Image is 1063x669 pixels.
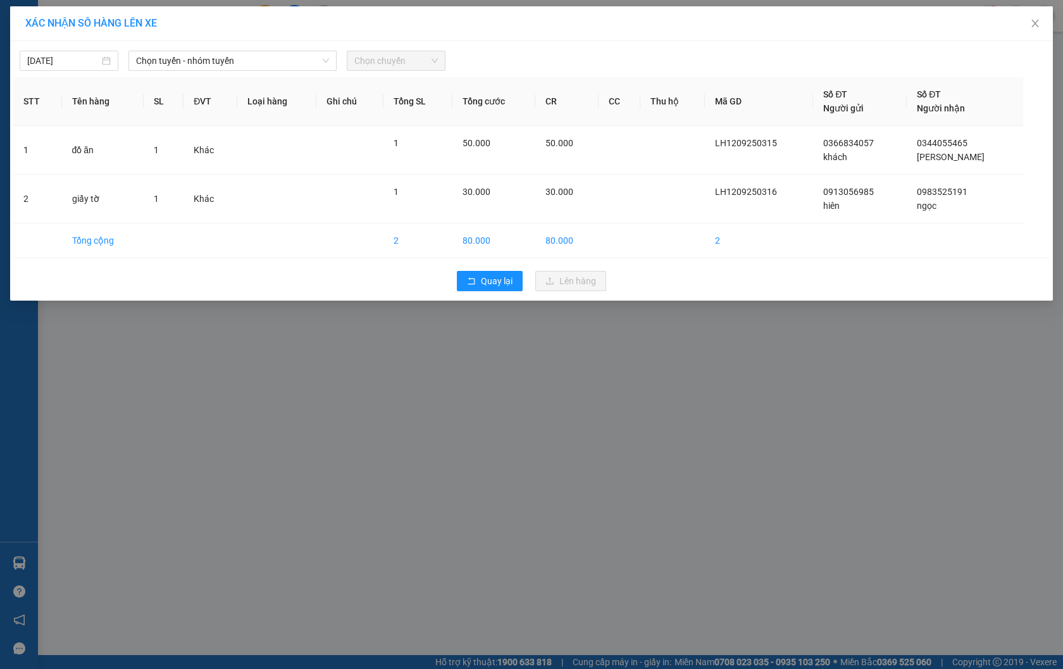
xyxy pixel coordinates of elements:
td: 80.000 [535,223,599,258]
td: 2 [383,223,453,258]
td: giấy tờ [62,175,144,223]
th: Tên hàng [62,77,144,126]
span: close [1030,18,1040,28]
th: Tổng cước [452,77,535,126]
td: 1 [13,126,62,175]
th: SL [144,77,183,126]
span: 1 [154,194,159,204]
td: Khác [183,175,237,223]
span: Số ĐT [917,89,941,99]
span: hiên [823,201,840,211]
th: ĐVT [183,77,237,126]
th: Ghi chú [316,77,383,126]
th: Loại hàng [237,77,316,126]
span: 0913056985 [823,187,874,197]
th: CC [599,77,640,126]
span: 1 [394,138,399,148]
span: ngọc [917,201,936,211]
span: XÁC NHẬN SỐ HÀNG LÊN XE [25,17,157,29]
span: [PERSON_NAME] [917,152,985,162]
span: khách [823,152,847,162]
input: 12/09/2025 [27,54,99,68]
span: 1 [154,145,159,155]
span: LH1209250316 [715,187,777,197]
span: down [322,57,330,65]
span: 0366834057 [823,138,874,148]
span: Số ĐT [823,89,847,99]
span: Người nhận [917,103,965,113]
span: 30.000 [545,187,573,197]
span: 1 [394,187,399,197]
span: 0983525191 [917,187,967,197]
td: 2 [13,175,62,223]
span: Chọn chuyến [354,51,438,70]
td: 80.000 [452,223,535,258]
th: CR [535,77,599,126]
span: Quay lại [481,274,513,288]
th: STT [13,77,62,126]
span: 0344055465 [917,138,967,148]
button: uploadLên hàng [535,271,606,291]
span: 50.000 [463,138,490,148]
span: Người gửi [823,103,864,113]
td: Khác [183,126,237,175]
td: 2 [705,223,814,258]
td: đồ ăn [62,126,144,175]
span: Chọn tuyến - nhóm tuyến [136,51,329,70]
span: LH1209250315 [715,138,777,148]
span: rollback [467,277,476,287]
th: Mã GD [705,77,814,126]
button: Close [1017,6,1053,42]
th: Thu hộ [640,77,705,126]
button: rollbackQuay lại [457,271,523,291]
span: 50.000 [545,138,573,148]
th: Tổng SL [383,77,453,126]
span: 30.000 [463,187,490,197]
td: Tổng cộng [62,223,144,258]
